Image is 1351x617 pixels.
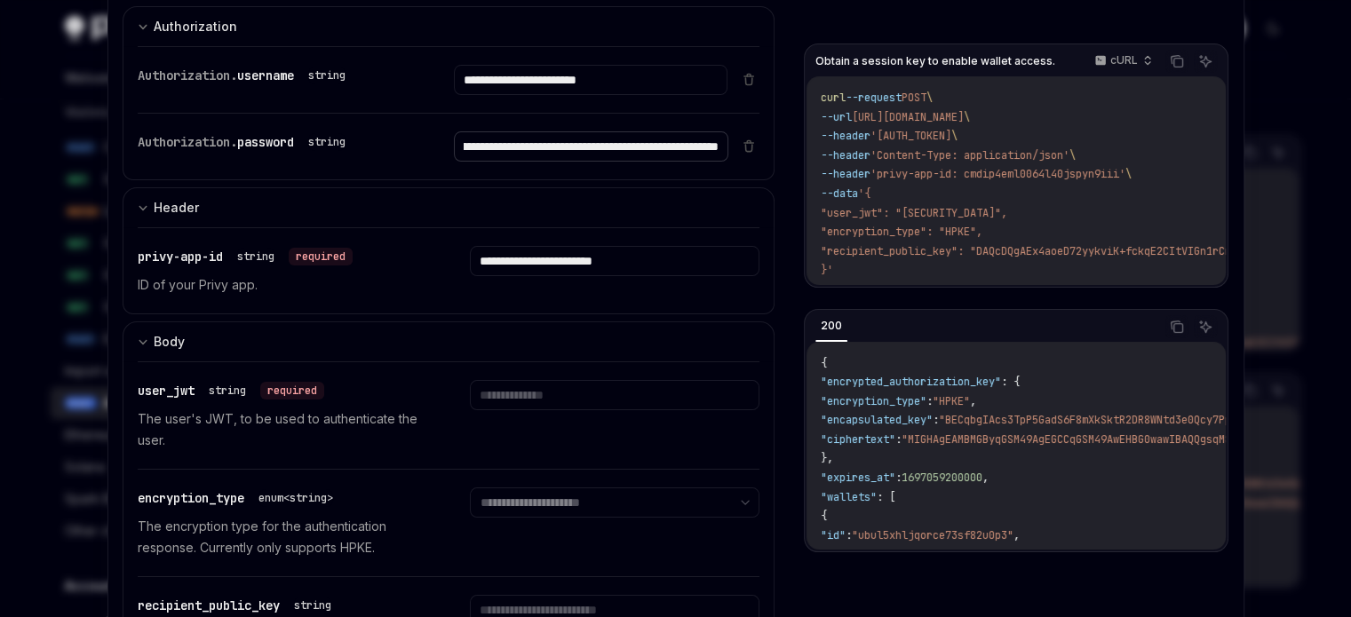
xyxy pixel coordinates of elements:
[926,394,933,408] span: :
[821,451,833,465] span: },
[138,516,427,558] p: The encryption type for the authentication response. Currently only supports HPKE.
[138,246,353,267] div: privy-app-id
[123,6,775,46] button: expand input section
[821,547,877,561] span: "address"
[1085,46,1160,76] button: cURL
[821,148,870,162] span: --header
[138,408,427,451] p: The user's JWT, to be used to authenticate the user.
[821,471,895,485] span: "expires_at"
[821,394,926,408] span: "encryption_type"
[821,528,846,542] span: "id"
[138,595,338,616] div: recipient_public_key
[821,263,833,277] span: }'
[260,382,324,399] div: required
[154,331,185,352] div: Body
[846,91,902,105] span: --request
[138,490,244,506] span: encryption_type
[138,383,195,399] span: user_jwt
[154,16,237,37] div: Authorization
[1001,375,1020,389] span: : {
[1110,53,1138,67] p: cURL
[1194,50,1217,73] button: Ask AI
[926,91,933,105] span: \
[1069,148,1076,162] span: \
[821,110,852,124] span: --url
[821,167,870,181] span: --header
[902,471,982,485] span: 1697059200000
[821,225,982,239] span: "encryption_type": "HPKE",
[895,471,902,485] span: :
[1013,528,1020,542] span: ,
[933,413,939,427] span: :
[933,394,970,408] span: "HPKE"
[982,471,989,485] span: ,
[237,67,294,83] span: username
[123,187,775,227] button: expand input section
[883,547,1156,561] span: "0x3DE69Fd93873d40459f27Ce5B74B42536f8d6149"
[902,91,926,105] span: POST
[846,528,852,542] span: :
[138,380,324,401] div: user_jwt
[1156,547,1163,561] span: ,
[858,186,870,201] span: '{
[821,413,933,427] span: "encapsulated_key"
[821,186,858,201] span: --data
[970,394,976,408] span: ,
[870,129,951,143] span: '[AUTH_TOKEN]
[237,134,294,150] span: password
[877,547,883,561] span: :
[815,54,1055,68] span: Obtain a session key to enable wallet access.
[1165,315,1188,338] button: Copy the contents from the code block
[870,148,1069,162] span: 'Content-Type: application/json'
[821,509,827,523] span: {
[821,206,1007,220] span: "user_jwt": "[SECURITY_DATA]",
[154,197,199,218] div: Header
[870,167,1125,181] span: 'privy-app-id: cmdip4eml0064l40jspyn9iii'
[895,432,902,447] span: :
[289,248,353,265] div: required
[138,131,353,153] div: Authorization.password
[1194,315,1217,338] button: Ask AI
[852,110,964,124] span: [URL][DOMAIN_NAME]
[951,129,958,143] span: \
[821,129,870,143] span: --header
[821,91,846,105] span: curl
[964,110,970,124] span: \
[1125,167,1132,181] span: \
[852,528,1013,542] span: "ubul5xhljqorce73sf82u0p3"
[138,134,237,150] span: Authorization.
[1165,50,1188,73] button: Copy the contents from the code block
[821,356,827,370] span: {
[815,315,847,336] div: 200
[821,375,1001,389] span: "encrypted_authorization_key"
[138,487,340,509] div: encryption_type
[821,490,877,504] span: "wallets"
[138,67,237,83] span: Authorization.
[138,597,280,613] span: recipient_public_key
[821,432,895,447] span: "ciphertext"
[123,321,775,361] button: expand input section
[138,274,427,296] p: ID of your Privy app.
[138,65,353,86] div: Authorization.username
[877,490,895,504] span: : [
[138,249,223,265] span: privy-app-id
